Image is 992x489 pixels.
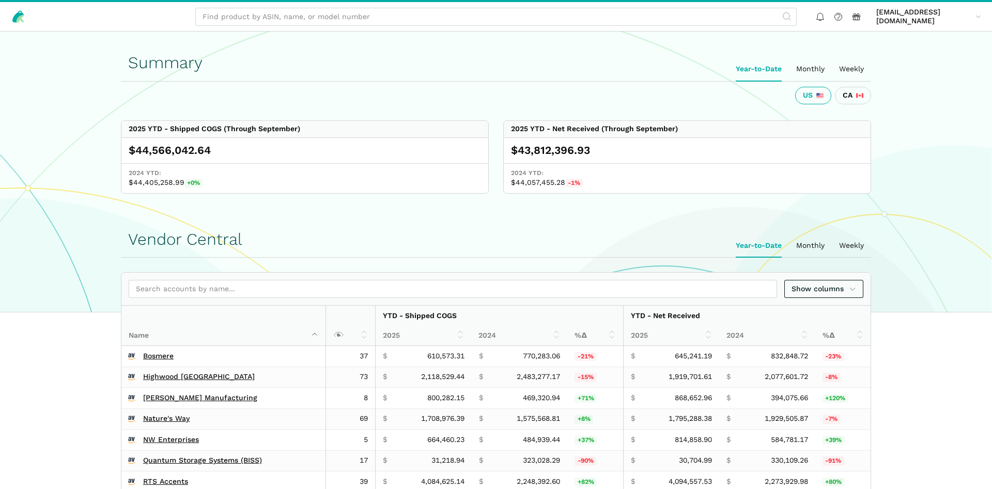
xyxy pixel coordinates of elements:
[815,408,871,430] td: -6.96%
[771,435,808,445] span: 584,781.17
[856,92,863,99] img: 243-canada-6dcbff6b5ddfbc3d576af9e026b5d206327223395eaa30c1e22b34077c083801.svg
[843,91,853,100] span: CA
[823,436,845,445] span: +39%
[383,456,387,465] span: $
[823,456,844,466] span: -91%
[479,372,483,382] span: $
[675,352,712,361] span: 645,241.19
[575,436,597,445] span: +37%
[567,388,623,409] td: 70.52%
[517,477,560,486] span: 2,248,392.60
[129,178,481,188] span: $44,405,258.99
[326,306,376,346] th: : activate to sort column ascending
[523,393,560,403] span: 469,320.94
[631,414,635,423] span: $
[675,435,712,445] span: 814,858.90
[479,435,483,445] span: $
[765,477,808,486] span: 2,273,929.98
[567,430,623,451] td: 37.02%
[128,54,864,72] h1: Summary
[511,143,863,157] div: $43,812,396.93
[832,57,871,81] ui-tab: Weekly
[523,352,560,361] span: 770,283.06
[726,456,731,465] span: $
[675,393,712,403] span: 868,652.96
[726,352,731,361] span: $
[823,415,841,424] span: -7%
[771,456,808,465] span: 330,109.26
[631,311,700,320] strong: YTD - Net Received
[326,450,376,471] td: 17
[567,408,623,430] td: 8.47%
[726,372,731,382] span: $
[517,372,560,382] span: 2,483,277.17
[479,477,483,486] span: $
[523,456,560,465] span: 323,028.29
[511,178,863,188] span: $44,057,455.28
[195,8,797,26] input: Find product by ASIN, name, or model number
[383,414,387,423] span: $
[823,478,845,487] span: +80%
[129,124,300,134] div: 2025 YTD - Shipped COGS (Through September)
[631,435,635,445] span: $
[873,6,985,27] a: [EMAIL_ADDRESS][DOMAIN_NAME]
[128,230,864,248] h1: Vendor Central
[623,326,719,346] th: 2025: activate to sort column ascending
[771,352,808,361] span: 832,848.72
[326,367,376,388] td: 73
[421,477,464,486] span: 4,084,625.14
[129,169,481,178] span: 2024 YTD:
[143,352,174,361] a: Bosmere
[719,326,815,346] th: 2024: activate to sort column ascending
[143,477,188,486] a: RTS Accents
[376,326,472,346] th: 2025: activate to sort column ascending
[383,372,387,382] span: $
[631,477,635,486] span: $
[784,280,864,298] a: Show columns
[517,414,560,423] span: 1,575,568.81
[427,435,464,445] span: 664,460.23
[816,92,824,99] img: 226-united-states-3a775d967d35a21fe9d819e24afa6dfbf763e8f1ec2e2b5a04af89618ae55acb.svg
[726,477,731,486] span: $
[815,346,871,367] td: -22.53%
[129,143,481,157] div: $44,566,042.64
[431,456,464,465] span: 31,218.94
[669,414,712,423] span: 1,795,288.38
[726,414,731,423] span: $
[383,435,387,445] span: $
[631,352,635,361] span: $
[326,430,376,451] td: 5
[421,372,464,382] span: 2,118,529.44
[679,456,712,465] span: 30,704.99
[726,435,731,445] span: $
[575,352,596,361] span: -21%
[729,234,789,258] ui-tab: Year-to-Date
[815,388,871,409] td: 120.43%
[511,124,678,134] div: 2025 YTD - Net Received (Through September)
[383,477,387,486] span: $
[792,283,857,294] span: Show columns
[143,456,262,465] a: Quantum Storage Systems (BISS)
[765,414,808,423] span: 1,929,505.87
[815,430,871,451] td: 39.34%
[479,352,483,361] span: $
[789,234,832,258] ui-tab: Monthly
[567,326,623,346] th: %Δ: activate to sort column ascending
[129,280,777,298] input: Search accounts by name...
[575,394,597,403] span: +71%
[479,414,483,423] span: $
[823,352,844,361] span: -23%
[121,306,326,346] th: Name : activate to sort column descending
[471,326,567,346] th: 2024: activate to sort column ascending
[326,388,376,409] td: 8
[184,179,203,188] span: +0%
[815,367,871,388] td: -7.60%
[823,394,848,403] span: +120%
[669,477,712,486] span: 4,094,557.53
[383,352,387,361] span: $
[771,393,808,403] span: 394,075.66
[427,352,464,361] span: 610,573.31
[631,393,635,403] span: $
[143,414,190,423] a: Nature's Way
[803,91,813,100] span: US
